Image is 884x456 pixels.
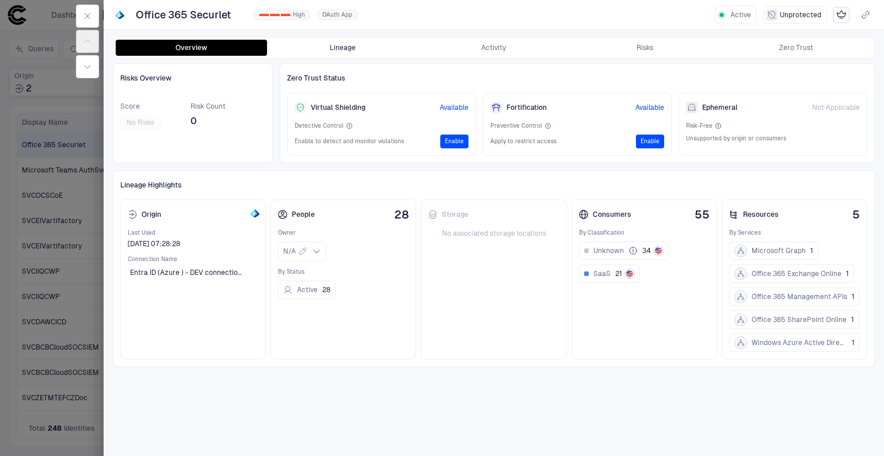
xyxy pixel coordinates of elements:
[190,116,226,127] span: 0
[702,103,738,112] span: Ephemeral
[780,10,821,20] span: Unprotected
[593,246,624,255] span: Unknown
[490,137,557,145] span: Apply to restrict access
[579,210,631,219] div: Consumers
[635,103,664,112] span: Available
[752,292,847,301] span: Office 365 Management APIs
[190,102,226,111] span: Risk Count
[729,334,860,352] button: Windows Azure Active Directory1
[655,247,662,254] img: US
[428,229,559,238] span: No associated storage locations
[833,7,849,23] div: Mark as Crown Jewel
[506,103,547,112] span: Fortification
[846,269,849,278] span: 1
[259,14,269,16] div: 0
[852,208,860,221] span: 5
[293,11,305,19] span: High
[322,285,330,294] span: 28
[311,103,365,112] span: Virtual Shielding
[440,103,468,112] span: Available
[281,14,291,16] div: 2
[752,246,806,255] span: Microsoft Graph
[642,246,651,255] span: 34
[626,270,633,277] img: US
[695,208,710,221] span: 55
[134,6,247,24] button: Office 365 Securlet
[852,292,855,301] span: 1
[729,210,779,219] div: Resources
[637,43,653,52] div: Risks
[394,208,409,221] span: 28
[852,338,855,347] span: 1
[278,281,336,299] button: Active28
[593,269,611,278] span: SaaS
[686,135,786,143] span: Unsupported by origin or consumers
[579,242,669,260] button: Unknown34US
[128,239,180,248] span: [DATE] 07:28:28
[128,210,161,219] div: Origin
[116,40,267,56] button: Overview
[128,239,180,248] div: 8/27/2025 11:28:28 (GMT+00:00 UTC)
[130,268,242,277] span: Entra ID (Azure ) - DEV connection - azureiam
[128,263,258,282] button: Entra ID (Azure ) - DEV connection - azureiam
[283,247,296,256] span: N/A
[851,315,854,324] span: 1
[428,210,468,219] div: Storage
[295,137,404,145] span: Enable to detect and monitor violations
[729,265,854,283] button: Office 365 Exchange Online1
[128,255,258,263] span: Connection Name
[278,210,315,219] div: People
[812,103,860,112] span: Not Applicable
[120,71,265,86] div: Risks Overview
[810,246,813,255] span: 1
[730,10,751,20] span: Active
[729,229,860,237] span: By Services
[579,229,710,237] span: By Classification
[267,40,418,56] button: Lineage
[615,269,622,278] span: 21
[579,265,640,283] button: SaaS21US
[729,242,818,260] button: Microsoft Graph1
[115,10,124,20] div: Entra ID
[278,229,409,237] span: Owner
[752,269,841,278] span: Office 365 Exchange Online
[729,288,860,306] button: Office 365 Management APIs1
[440,135,468,148] button: Enable
[287,71,867,86] div: Zero Trust Status
[127,118,154,127] span: No Risks
[779,43,813,52] div: Zero Trust
[686,122,712,130] span: Risk-Free
[418,40,570,56] button: Activity
[120,102,161,111] span: Score
[270,14,280,16] div: 1
[636,135,664,148] button: Enable
[249,209,258,218] div: Entra ID
[752,315,847,324] span: Office 365 SharePoint Online
[136,8,231,22] span: Office 365 Securlet
[128,229,258,237] span: Last Used
[278,268,409,276] span: By Status
[295,122,344,130] span: Detective Control
[120,178,867,193] div: Lineage Highlights
[729,311,859,329] button: Office 365 SharePoint Online1
[490,122,542,130] span: Preventive Control
[752,338,847,347] span: Windows Azure Active Directory
[322,11,352,19] span: OAuth App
